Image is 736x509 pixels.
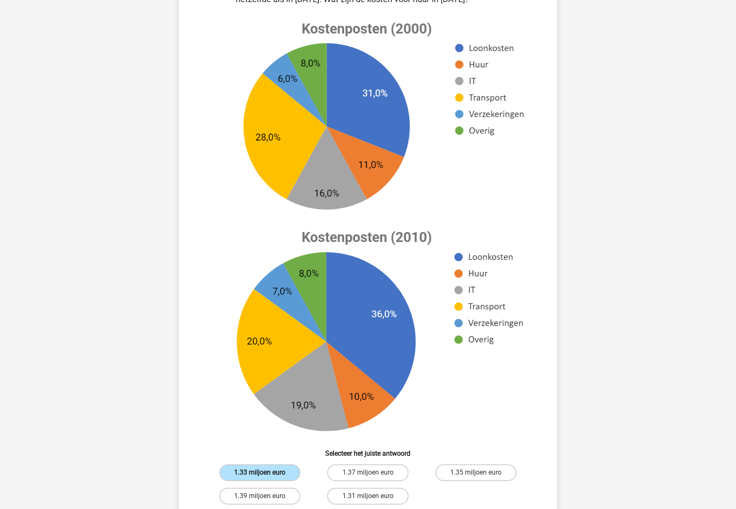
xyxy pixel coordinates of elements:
[219,488,300,505] label: 1.39 miljoen euro
[436,465,517,481] label: 1.35 miljoen euro
[192,443,544,458] h6: Selecteer het juiste antwoord
[219,465,300,481] label: 1.33 miljoen euro
[327,465,408,481] label: 1.37 miljoen euro
[327,488,408,505] label: 1.31 miljoen euro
